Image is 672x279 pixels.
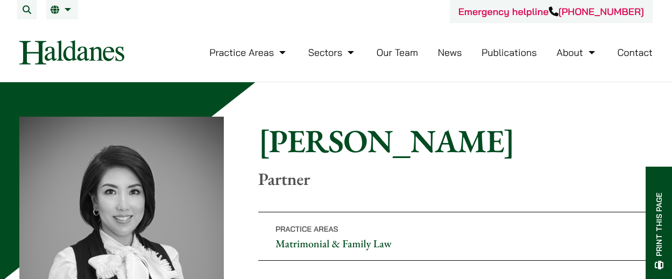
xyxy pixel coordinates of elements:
[51,5,74,14] a: EN
[19,40,124,65] img: Logo of Haldanes
[258,121,653,160] h1: [PERSON_NAME]
[258,169,653,189] p: Partner
[617,46,653,59] a: Contact
[377,46,418,59] a: Our Team
[482,46,537,59] a: Publications
[308,46,357,59] a: Sectors
[556,46,597,59] a: About
[275,237,392,251] a: Matrimonial & Family Law
[458,5,644,18] a: Emergency helpline[PHONE_NUMBER]
[438,46,462,59] a: News
[209,46,288,59] a: Practice Areas
[275,224,338,234] span: Practice Areas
